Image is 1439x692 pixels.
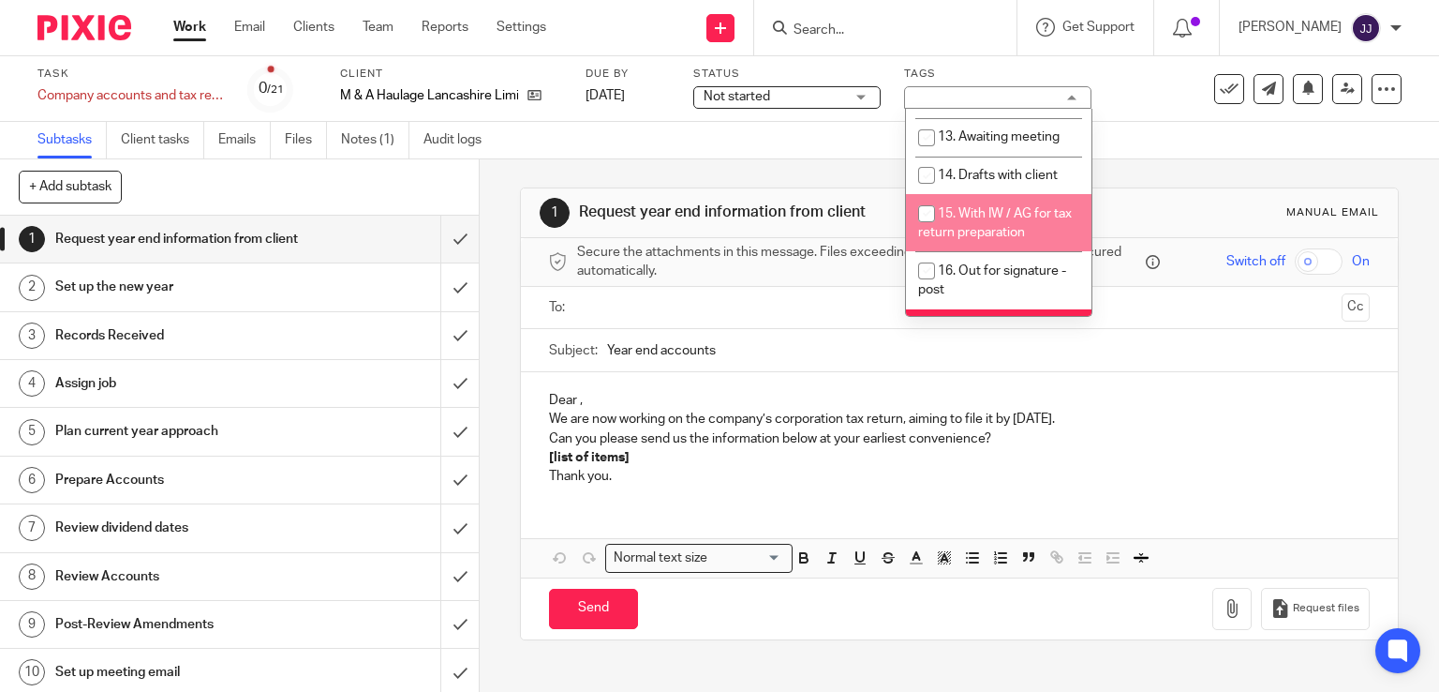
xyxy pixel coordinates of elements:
[549,391,1371,410] p: Dear ,
[1286,205,1379,220] div: Manual email
[918,207,1072,240] span: 15. With IW / AG for tax return preparation
[577,243,1142,281] span: Secure the attachments in this message. Files exceeding the size limit (10MB) will be secured aut...
[497,18,546,37] a: Settings
[37,86,225,105] div: Company accounts and tax return
[19,611,45,638] div: 9
[55,417,300,445] h1: Plan current year approach
[55,514,300,542] h1: Review dividend dates
[1226,252,1285,271] span: Switch off
[19,515,45,541] div: 7
[1342,293,1370,322] button: Cc
[549,410,1371,429] p: We are now working on the company’s corporation tax return, aiming to file it by [DATE].
[549,429,1371,448] p: Can you please send us the information below at your earliest convenience?
[1239,18,1342,37] p: [PERSON_NAME]
[19,171,122,203] button: + Add subtask
[19,226,45,252] div: 1
[1351,13,1381,43] img: svg%3E
[549,467,1371,486] p: Thank you.
[363,18,393,37] a: Team
[938,130,1060,143] span: 13. Awaiting meeting
[55,225,300,253] h1: Request year end information from client
[19,467,45,493] div: 6
[586,89,625,102] span: [DATE]
[55,610,300,639] h1: Post-Review Amendments
[1062,21,1135,34] span: Get Support
[259,78,284,99] div: 0
[549,298,570,317] label: To:
[918,264,1066,297] span: 16. Out for signature - post
[605,544,793,573] div: Search for option
[121,122,204,158] a: Client tasks
[904,67,1091,82] label: Tags
[693,67,881,82] label: Status
[19,323,45,349] div: 3
[938,169,1058,182] span: 14. Drafts with client
[19,564,45,590] div: 8
[19,275,45,301] div: 2
[55,369,300,398] h1: Assign job
[610,549,712,568] span: Normal text size
[1352,252,1370,271] span: On
[19,659,45,685] div: 10
[293,18,334,37] a: Clients
[55,658,300,686] h1: Set up meeting email
[579,203,999,222] h1: Request year end information from client
[549,341,598,360] label: Subject:
[19,370,45,397] div: 4
[234,18,265,37] a: Email
[1261,588,1370,630] button: Request files
[55,563,300,591] h1: Review Accounts
[340,67,562,82] label: Client
[55,466,300,494] h1: Prepare Accounts
[267,84,284,95] small: /21
[704,90,770,103] span: Not started
[37,67,225,82] label: Task
[423,122,496,158] a: Audit logs
[19,419,45,445] div: 5
[37,15,131,40] img: Pixie
[549,451,630,464] strong: [list of items]
[586,67,670,82] label: Due by
[341,122,409,158] a: Notes (1)
[549,589,638,629] input: Send
[55,273,300,301] h1: Set up the new year
[173,18,206,37] a: Work
[792,23,960,39] input: Search
[1293,601,1359,616] span: Request files
[218,122,271,158] a: Emails
[714,549,781,568] input: Search for option
[285,122,327,158] a: Files
[422,18,468,37] a: Reports
[37,122,107,158] a: Subtasks
[540,198,570,228] div: 1
[340,86,518,105] p: M & A Haulage Lancashire Limited
[55,322,300,350] h1: Records Received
